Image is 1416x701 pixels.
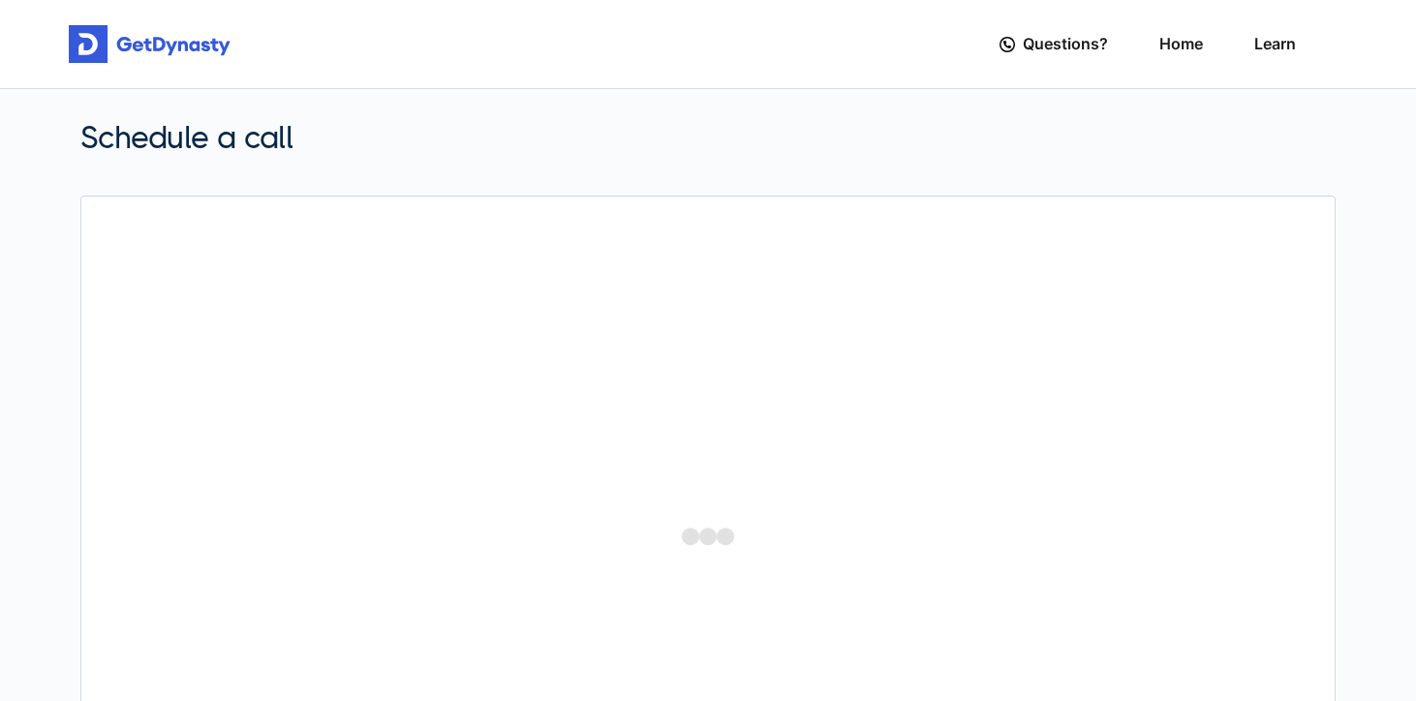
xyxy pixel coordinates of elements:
[1023,26,1108,62] span: Questions?
[1159,16,1203,72] a: Home
[69,25,231,64] img: Get started for free with Dynasty Trust Company
[80,118,1336,159] span: Schedule a call
[1000,16,1108,72] a: Questions?
[1254,16,1296,72] a: Learn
